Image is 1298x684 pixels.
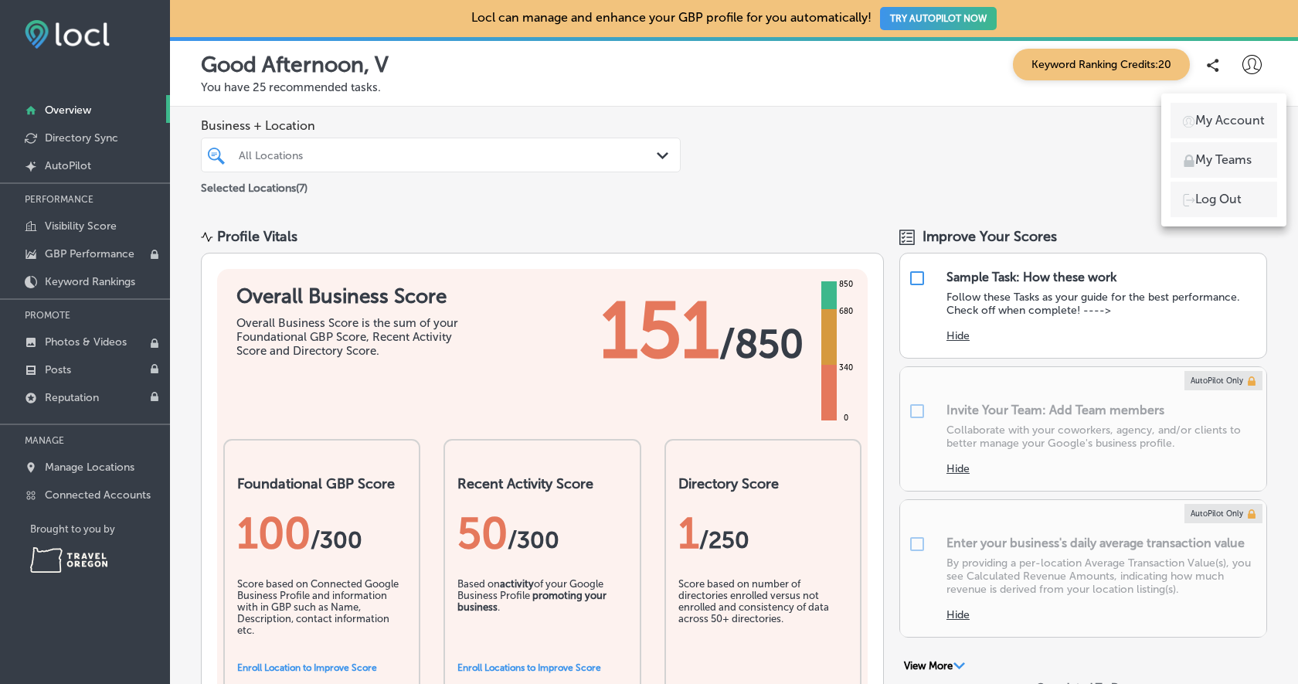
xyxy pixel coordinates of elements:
[45,461,134,474] p: Manage Locations
[1195,190,1242,209] p: Log Out
[45,488,151,502] p: Connected Accounts
[25,20,110,49] img: fda3e92497d09a02dc62c9cd864e3231.png
[45,247,134,260] p: GBP Performance
[1171,103,1277,138] a: My Account
[30,523,170,535] p: Brought to you by
[45,275,135,288] p: Keyword Rankings
[45,363,71,376] p: Posts
[45,335,127,349] p: Photos & Videos
[1195,111,1265,130] p: My Account
[880,7,997,30] button: TRY AUTOPILOT NOW
[1171,142,1277,178] a: My Teams
[45,131,118,145] p: Directory Sync
[30,547,107,573] img: Travel Oregon
[45,391,99,404] p: Reputation
[45,219,117,233] p: Visibility Score
[45,159,91,172] p: AutoPilot
[1171,182,1277,217] a: Log Out
[45,104,91,117] p: Overview
[1195,151,1252,169] p: My Teams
